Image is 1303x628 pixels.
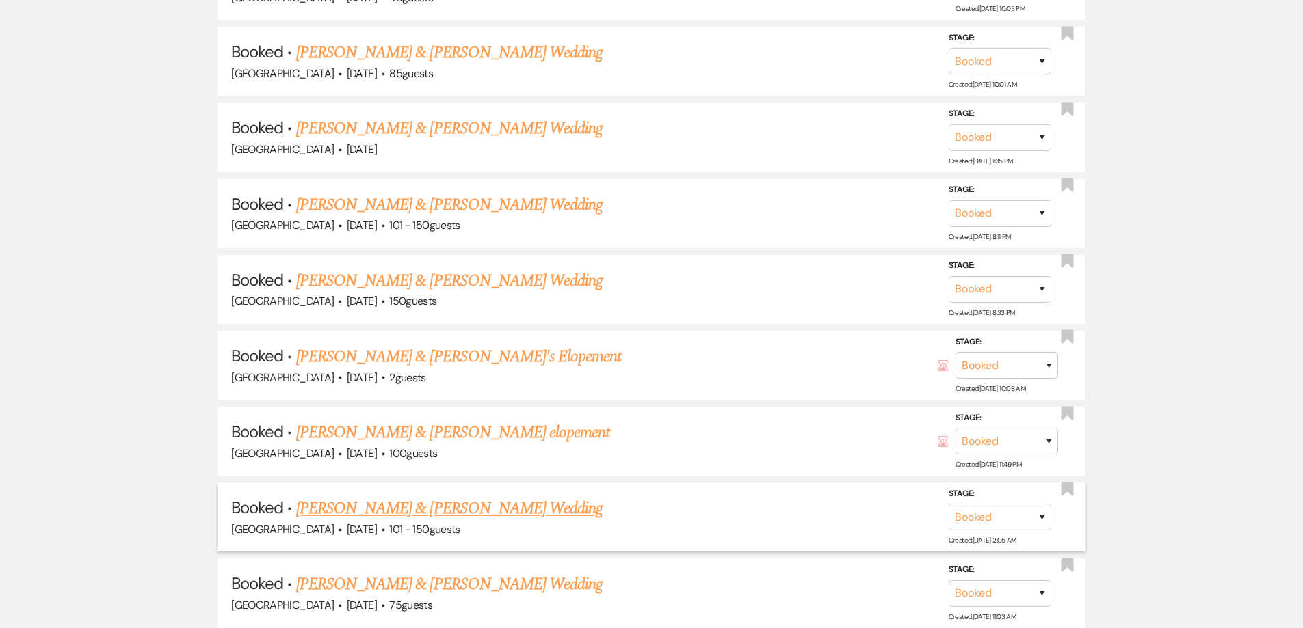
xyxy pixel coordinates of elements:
[231,117,283,138] span: Booked
[296,496,603,521] a: [PERSON_NAME] & [PERSON_NAME] Wedding
[389,598,432,612] span: 75 guests
[956,334,1058,349] label: Stage:
[231,370,334,385] span: [GEOGRAPHIC_DATA]
[389,522,460,536] span: 101 - 150 guests
[949,562,1051,577] label: Stage:
[949,156,1013,165] span: Created: [DATE] 1:35 PM
[231,269,283,290] span: Booked
[949,487,1051,502] label: Stage:
[347,522,377,536] span: [DATE]
[231,218,334,232] span: [GEOGRAPHIC_DATA]
[389,294,436,308] span: 150 guests
[231,142,334,156] span: [GEOGRAPHIC_DATA]
[389,66,433,81] span: 85 guests
[389,446,437,461] span: 100 guests
[231,573,283,594] span: Booked
[231,522,334,536] span: [GEOGRAPHIC_DATA]
[231,41,283,62] span: Booked
[296,193,603,217] a: [PERSON_NAME] & [PERSON_NAME] Wedding
[231,421,283,442] span: Booked
[231,294,334,308] span: [GEOGRAPHIC_DATA]
[347,294,377,308] span: [DATE]
[231,345,283,366] span: Booked
[949,536,1016,545] span: Created: [DATE] 2:05 AM
[949,612,1016,621] span: Created: [DATE] 11:03 AM
[389,218,460,232] span: 101 - 150 guests
[949,31,1051,46] label: Stage:
[231,598,334,612] span: [GEOGRAPHIC_DATA]
[231,446,334,461] span: [GEOGRAPHIC_DATA]
[296,344,622,369] a: [PERSON_NAME] & [PERSON_NAME]'s Elopement
[296,40,603,65] a: [PERSON_NAME] & [PERSON_NAME] Wedding
[347,370,377,385] span: [DATE]
[347,446,377,461] span: [DATE]
[949,308,1015,317] span: Created: [DATE] 8:33 PM
[956,384,1025,393] span: Created: [DATE] 10:08 AM
[231,497,283,518] span: Booked
[347,66,377,81] span: [DATE]
[956,411,1058,426] label: Stage:
[347,218,377,232] span: [DATE]
[231,66,334,81] span: [GEOGRAPHIC_DATA]
[347,598,377,612] span: [DATE]
[949,258,1051,273] label: Stage:
[347,142,377,156] span: [DATE]
[956,4,1025,13] span: Created: [DATE] 10:03 PM
[949,182,1051,197] label: Stage:
[949,232,1011,241] span: Created: [DATE] 8:11 PM
[296,572,603,597] a: [PERSON_NAME] & [PERSON_NAME] Wedding
[949,80,1016,89] span: Created: [DATE] 10:01 AM
[296,420,610,445] a: [PERSON_NAME] & [PERSON_NAME] elopement
[949,107,1051,122] label: Stage:
[231,193,283,215] span: Booked
[296,116,603,141] a: [PERSON_NAME] & [PERSON_NAME] Wedding
[389,370,426,385] span: 2 guests
[296,269,603,293] a: [PERSON_NAME] & [PERSON_NAME] Wedding
[956,460,1021,469] span: Created: [DATE] 11:49 PM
